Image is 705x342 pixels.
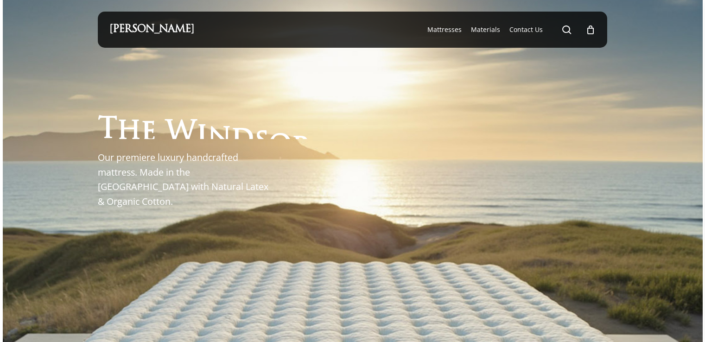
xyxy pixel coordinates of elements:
[292,133,311,162] span: r
[427,25,462,34] a: Mattresses
[208,124,231,152] span: n
[254,128,269,156] span: s
[423,12,596,48] nav: Main Menu
[141,119,156,147] span: e
[98,116,117,145] span: T
[109,25,194,35] a: [PERSON_NAME]
[231,126,254,154] span: d
[98,111,311,139] h1: The Windsor
[509,25,543,34] a: Contact Us
[98,150,272,209] p: Our premiere luxury handcrafted mattress. Made in the [GEOGRAPHIC_DATA] with Natural Latex & Orga...
[197,122,208,150] span: i
[471,25,500,34] a: Materials
[117,118,141,146] span: h
[165,120,197,148] span: W
[269,131,292,159] span: o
